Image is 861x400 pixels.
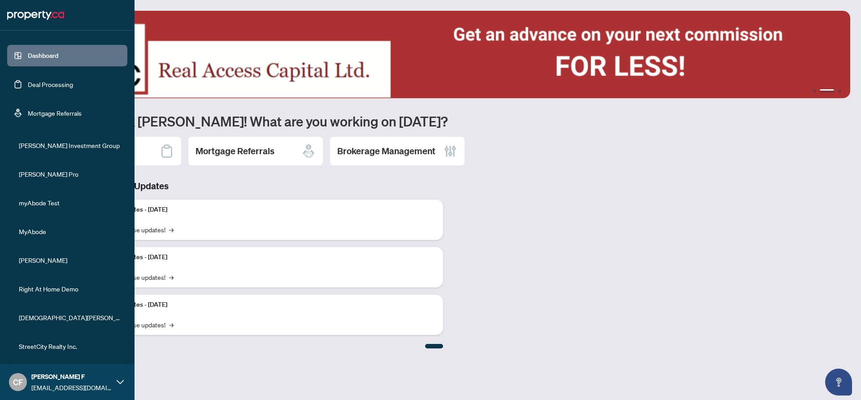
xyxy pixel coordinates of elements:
button: 2 [820,89,834,93]
span: → [169,225,174,235]
span: [DEMOGRAPHIC_DATA][PERSON_NAME] Realty [19,313,121,322]
h2: Mortgage Referrals [196,145,274,157]
a: Mortgage Referrals [28,109,82,117]
span: StreetCity Realty Inc. [19,341,121,351]
p: Platform Updates - [DATE] [94,300,436,310]
span: [PERSON_NAME] Investment Group [19,140,121,150]
span: myAbode Test [19,198,121,208]
span: → [169,320,174,330]
span: MyAbode [19,226,121,236]
span: → [169,272,174,282]
span: [EMAIL_ADDRESS][DOMAIN_NAME] [31,383,112,392]
img: Slide 1 [47,11,850,98]
h1: Welcome back [PERSON_NAME]! What are you working on [DATE]? [47,113,850,130]
h2: Brokerage Management [337,145,435,157]
span: [PERSON_NAME] F [31,372,112,382]
button: Open asap [825,369,852,396]
button: 1 [813,89,816,93]
img: logo [7,8,64,22]
a: Dashboard [28,52,58,60]
span: Right At Home Demo [19,284,121,294]
span: CF [13,376,23,388]
button: 3 [838,89,841,93]
p: Platform Updates - [DATE] [94,205,436,215]
h3: Brokerage & Industry Updates [47,180,443,192]
span: [PERSON_NAME] Pro [19,169,121,179]
span: [PERSON_NAME] [19,255,121,265]
a: Deal Processing [28,80,73,88]
p: Platform Updates - [DATE] [94,252,436,262]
